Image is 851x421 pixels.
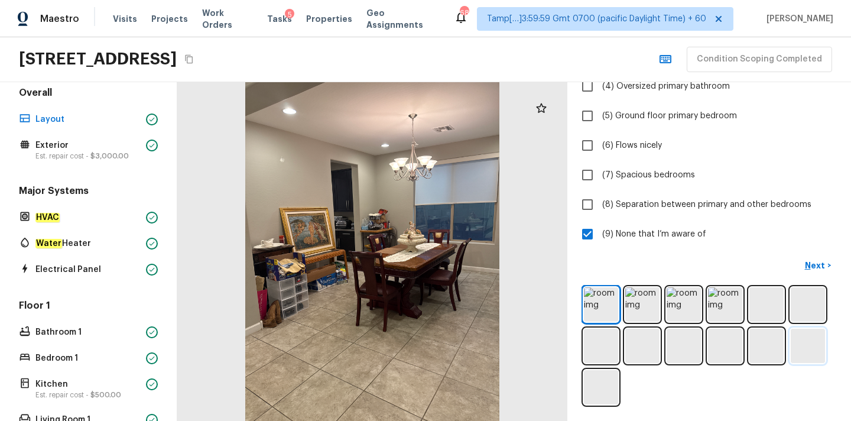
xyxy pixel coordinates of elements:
[708,287,742,322] img: room img
[40,13,79,25] span: Maestro
[35,264,141,276] p: Electrical Panel
[17,184,160,200] h5: Major Systems
[35,239,62,248] em: Water
[35,151,141,161] p: Est. repair cost -
[35,213,60,222] em: HVAC
[708,329,742,363] img: room img
[90,153,129,160] span: $3,000.00
[19,48,177,70] h2: [STREET_ADDRESS]
[487,13,706,25] span: Tamp[…]3:59:59 Gmt 0700 (pacific Daylight Time) + 60
[35,390,141,400] p: Est. repair cost -
[667,287,701,322] img: room img
[667,329,701,363] img: room img
[35,238,141,250] p: Heater
[306,13,352,25] span: Properties
[584,370,618,404] img: room img
[602,169,695,181] span: (7) Spacious bedrooms
[791,287,825,322] img: room img
[762,13,833,25] span: [PERSON_NAME]
[35,114,141,125] p: Layout
[602,199,811,210] span: (8) Separation between primary and other bedrooms
[17,299,160,315] h5: Floor 1
[202,7,253,31] span: Work Orders
[584,329,618,363] img: room img
[799,256,837,276] button: Next>
[366,7,440,31] span: Geo Assignments
[17,86,160,102] h5: Overall
[90,391,121,399] span: $500.00
[805,260,827,271] p: Next
[35,352,141,364] p: Bedroom 1
[35,378,141,390] p: Kitchen
[151,13,188,25] span: Projects
[35,140,141,151] p: Exterior
[749,329,784,363] img: room img
[602,228,706,240] span: (9) None that I’m aware of
[460,7,468,19] div: 680
[602,80,730,92] span: (4) Oversized primary bathroom
[791,329,825,363] img: room img
[285,9,294,21] div: 5
[625,329,660,363] img: room img
[749,287,784,322] img: room img
[267,15,292,23] span: Tasks
[584,287,618,322] img: room img
[625,287,660,322] img: room img
[602,140,662,151] span: (6) Flows nicely
[602,110,737,122] span: (5) Ground floor primary bedroom
[181,51,197,67] button: Copy Address
[113,13,137,25] span: Visits
[35,326,141,338] p: Bathroom 1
